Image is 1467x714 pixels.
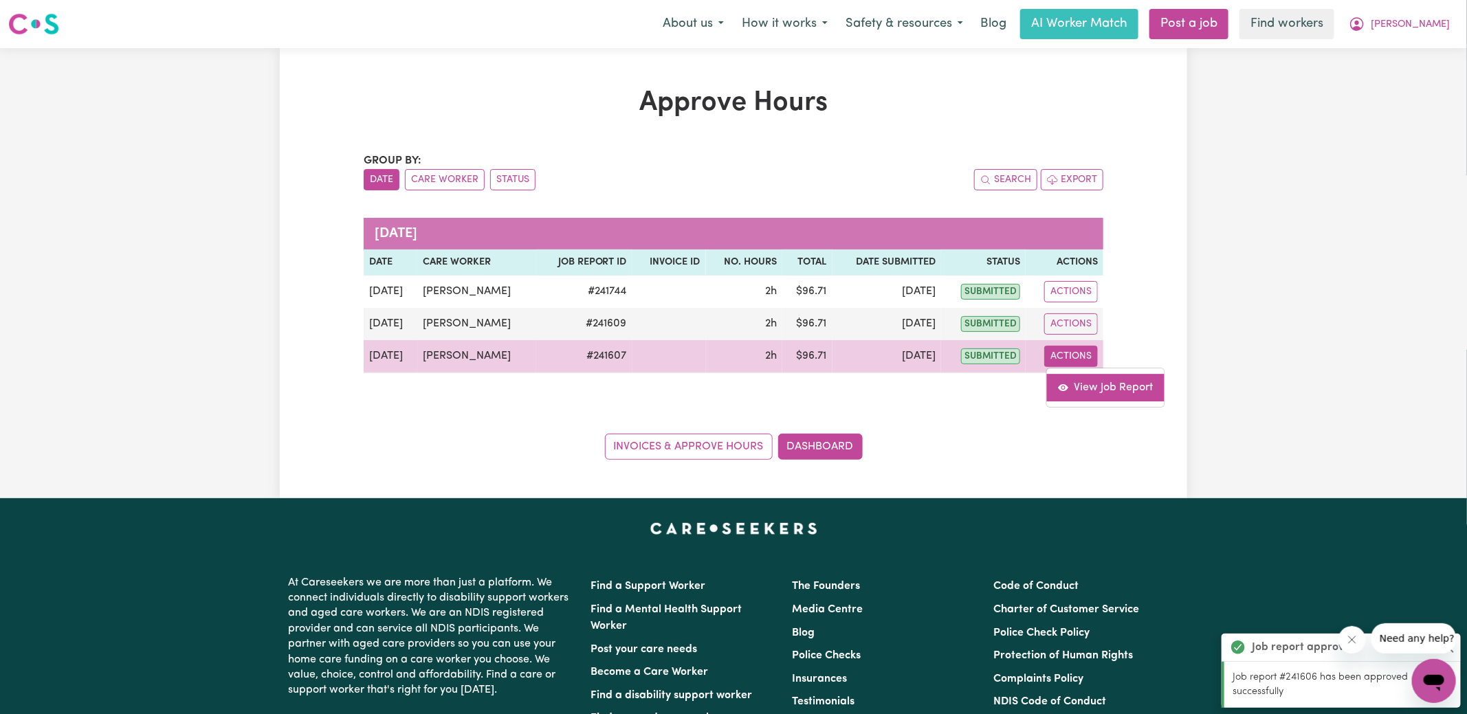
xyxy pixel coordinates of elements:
a: Careseekers home page [650,523,817,534]
button: How it works [733,10,837,38]
caption: [DATE] [364,218,1103,249]
a: Charter of Customer Service [994,604,1140,615]
td: [DATE] [832,340,942,373]
th: Actions [1026,249,1103,276]
td: [PERSON_NAME] [417,276,536,308]
a: Find a Support Worker [591,581,705,592]
td: [DATE] [832,276,942,308]
iframe: Close message [1338,626,1366,654]
a: Careseekers logo [8,8,59,40]
button: Search [974,169,1037,190]
th: Total [782,249,832,276]
button: sort invoices by care worker [405,169,485,190]
button: sort invoices by date [364,169,399,190]
td: $ 96.71 [782,308,832,340]
td: $ 96.71 [782,340,832,373]
span: submitted [961,316,1020,332]
td: [DATE] [832,308,942,340]
a: Media Centre [792,604,863,615]
span: 2 hours [765,318,777,329]
button: My Account [1340,10,1459,38]
a: Blog [972,9,1015,39]
td: $ 96.71 [782,276,832,308]
p: At Careseekers we are more than just a platform. We connect individuals directly to disability su... [288,570,574,704]
button: Actions [1044,281,1098,302]
th: Date Submitted [832,249,942,276]
a: View job report 241607 [1047,374,1165,401]
a: Find a Mental Health Support Worker [591,604,742,632]
a: Post a job [1149,9,1228,39]
a: Blog [792,627,815,638]
td: [PERSON_NAME] [417,308,536,340]
a: Insurances [792,673,847,684]
td: [PERSON_NAME] [417,340,536,373]
a: Find workers [1239,9,1334,39]
th: Job Report ID [536,249,632,276]
a: Police Check Policy [994,627,1090,638]
span: [PERSON_NAME] [1371,17,1450,32]
th: Date [364,249,417,276]
a: AI Worker Match [1020,9,1138,39]
a: The Founders [792,581,860,592]
a: Post your care needs [591,644,697,655]
h1: Approve Hours [364,87,1103,120]
button: Actions [1044,313,1098,335]
button: sort invoices by paid status [490,169,536,190]
p: Job report #241606 has been approved successfully [1233,670,1453,700]
span: 2 hours [765,286,777,297]
span: submitted [961,348,1020,364]
span: 2 hours [765,350,777,361]
th: Invoice ID [632,249,706,276]
button: Export [1041,169,1103,190]
a: Code of Conduct [994,581,1079,592]
td: [DATE] [364,276,417,308]
td: [DATE] [364,340,417,373]
a: Police Checks [792,650,861,661]
th: Status [941,249,1026,276]
span: Group by: [364,155,421,166]
iframe: Button to launch messaging window [1412,659,1456,703]
strong: Job report approved [1252,639,1357,656]
a: Testimonials [792,696,854,707]
td: # 241744 [536,276,632,308]
th: Care worker [417,249,536,276]
button: Actions [1044,346,1098,367]
a: Invoices & Approve Hours [605,434,773,460]
iframe: Message from company [1371,623,1456,654]
td: [DATE] [364,308,417,340]
button: About us [654,10,733,38]
a: NDIS Code of Conduct [994,696,1107,707]
div: Actions [1046,368,1165,408]
a: Find a disability support worker [591,690,752,701]
td: # 241609 [536,308,632,340]
img: Careseekers logo [8,12,59,36]
th: No. Hours [706,249,783,276]
a: Protection of Human Rights [994,650,1134,661]
td: # 241607 [536,340,632,373]
span: submitted [961,284,1020,300]
a: Dashboard [778,434,863,460]
a: Complaints Policy [994,673,1084,684]
a: Become a Care Worker [591,667,708,678]
button: Safety & resources [837,10,972,38]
